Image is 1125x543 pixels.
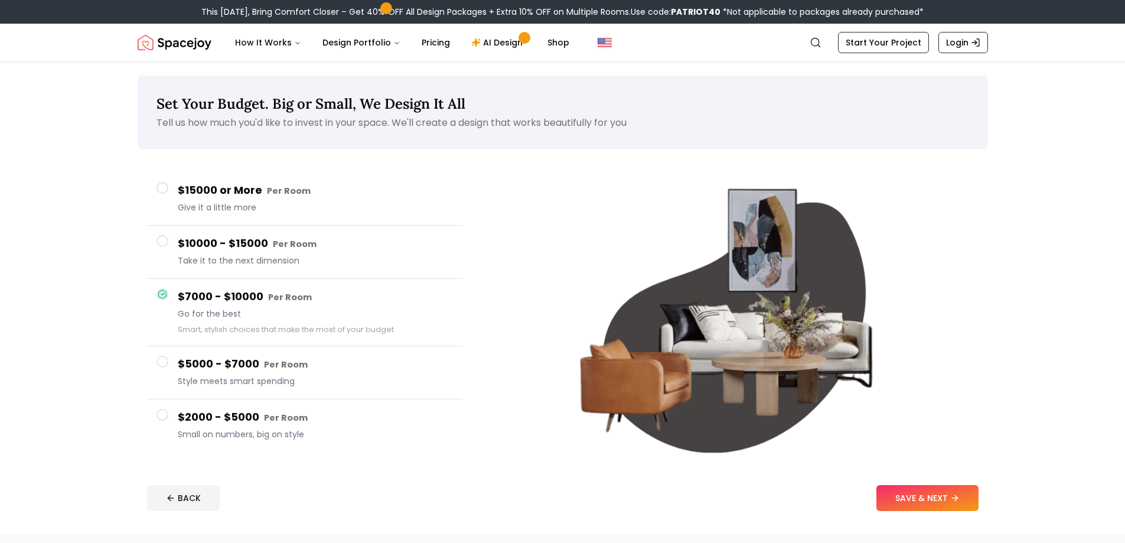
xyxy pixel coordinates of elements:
[178,182,453,199] h4: $15000 or More
[178,375,453,387] span: Style meets smart spending
[138,31,211,54] img: Spacejoy Logo
[138,24,988,61] nav: Global
[412,31,459,54] a: Pricing
[313,31,410,54] button: Design Portfolio
[147,173,462,226] button: $15000 or More Per RoomGive it a little more
[201,6,924,18] div: This [DATE], Bring Comfort Closer – Get 40% OFF All Design Packages + Extra 10% OFF on Multiple R...
[178,288,453,305] h4: $7000 - $10000
[156,95,465,113] span: Set Your Budget. Big or Small, We Design It All
[268,291,312,303] small: Per Room
[226,31,579,54] nav: Main
[156,116,969,130] p: Tell us how much you'd like to invest in your space. We'll create a design that works beautifully...
[631,6,720,18] span: Use code:
[264,359,308,370] small: Per Room
[838,32,929,53] a: Start Your Project
[147,279,462,346] button: $7000 - $10000 Per RoomGo for the bestSmart, stylish choices that make the most of your budget
[671,6,720,18] b: PATRIOT40
[226,31,311,54] button: How It Works
[178,428,453,440] span: Small on numbers, big on style
[876,485,979,511] button: SAVE & NEXT
[178,255,453,266] span: Take it to the next dimension
[178,235,453,252] h4: $10000 - $15000
[138,31,211,54] a: Spacejoy
[178,356,453,373] h4: $5000 - $7000
[264,412,308,424] small: Per Room
[147,226,462,279] button: $10000 - $15000 Per RoomTake it to the next dimension
[273,238,317,250] small: Per Room
[538,31,579,54] a: Shop
[267,185,311,197] small: Per Room
[178,201,453,213] span: Give it a little more
[178,308,453,320] span: Go for the best
[720,6,924,18] span: *Not applicable to packages already purchased*
[462,31,536,54] a: AI Design
[598,35,612,50] img: United States
[147,399,462,452] button: $2000 - $5000 Per RoomSmall on numbers, big on style
[147,346,462,399] button: $5000 - $7000 Per RoomStyle meets smart spending
[938,32,988,53] a: Login
[178,324,394,334] small: Smart, stylish choices that make the most of your budget
[147,485,220,511] button: BACK
[178,409,453,426] h4: $2000 - $5000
